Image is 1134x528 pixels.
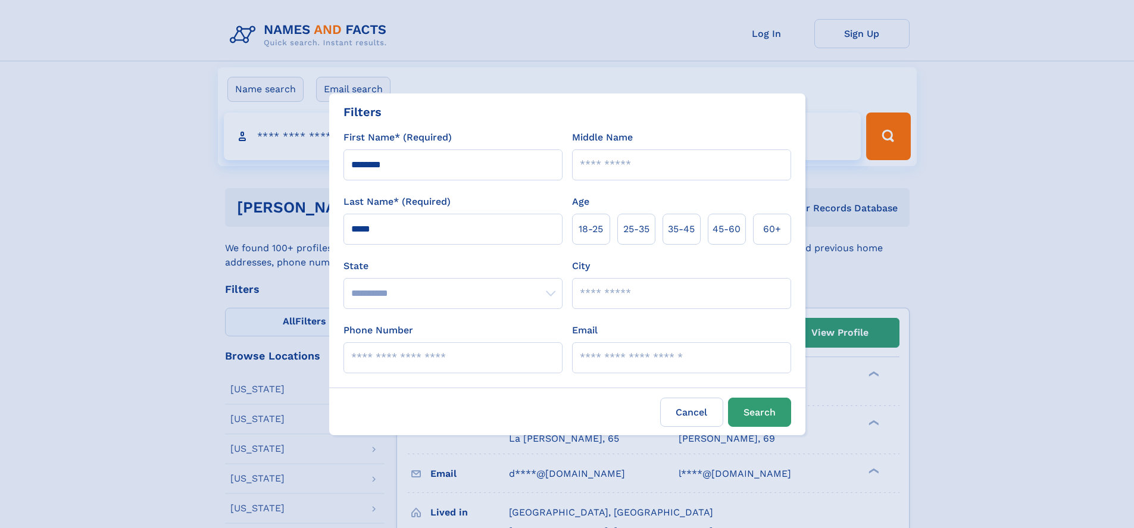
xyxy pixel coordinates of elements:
span: 25‑35 [623,222,649,236]
span: 45‑60 [713,222,741,236]
label: Last Name* (Required) [343,195,451,209]
span: 18‑25 [579,222,603,236]
label: Phone Number [343,323,413,338]
label: State [343,259,563,273]
label: Email [572,323,598,338]
label: Middle Name [572,130,633,145]
label: Cancel [660,398,723,427]
span: 35‑45 [668,222,695,236]
span: 60+ [763,222,781,236]
label: City [572,259,590,273]
div: Filters [343,103,382,121]
label: Age [572,195,589,209]
button: Search [728,398,791,427]
label: First Name* (Required) [343,130,452,145]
